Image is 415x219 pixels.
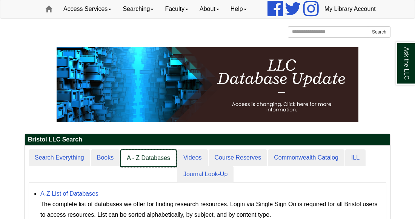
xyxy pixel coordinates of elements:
[40,190,98,197] a: A-Z List of Databases
[57,47,358,122] img: HTML tutorial
[177,166,234,183] a: Journal Look-Up
[29,149,90,166] a: Search Everything
[91,149,120,166] a: Books
[25,134,390,146] h2: Bristol LLC Search
[209,149,267,166] a: Course Reserves
[120,149,177,167] a: A - Z Databases
[345,149,366,166] a: ILL
[268,149,344,166] a: Commonwealth Catalog
[177,149,208,166] a: Videos
[368,26,390,38] button: Search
